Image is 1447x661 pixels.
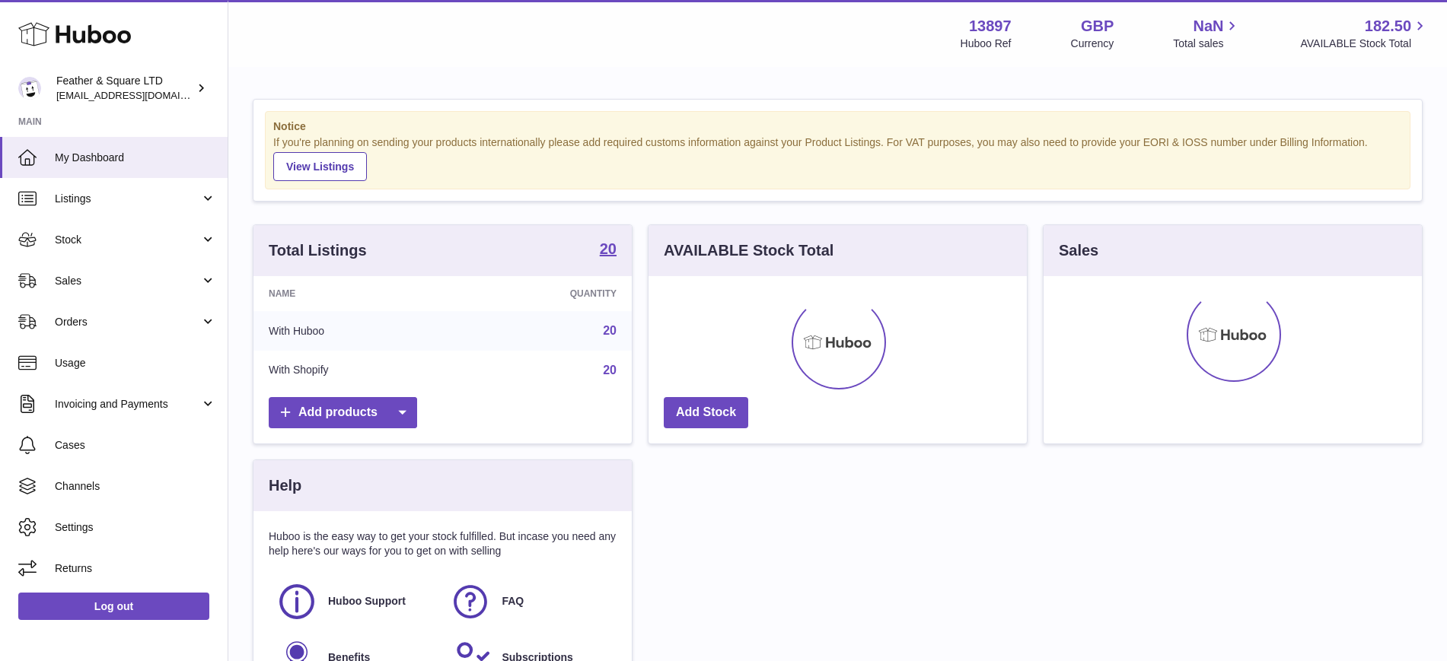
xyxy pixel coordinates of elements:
span: Channels [55,479,216,494]
a: 20 [603,364,617,377]
td: With Shopify [253,351,457,390]
a: FAQ [450,581,608,622]
span: 182.50 [1365,16,1411,37]
span: Returns [55,561,216,576]
th: Quantity [457,276,632,311]
span: FAQ [502,594,524,609]
td: With Huboo [253,311,457,351]
span: Stock [55,233,200,247]
span: NaN [1193,16,1223,37]
strong: Notice [273,119,1402,134]
span: [EMAIL_ADDRESS][DOMAIN_NAME] [56,89,224,101]
strong: GBP [1081,16,1114,37]
h3: Help [269,475,301,496]
strong: 20 [600,241,617,256]
span: Total sales [1173,37,1241,51]
a: Log out [18,593,209,620]
div: Currency [1071,37,1114,51]
p: Huboo is the easy way to get your stock fulfilled. But incase you need any help here's our ways f... [269,529,617,558]
a: 182.50 AVAILABLE Stock Total [1300,16,1429,51]
h3: Total Listings [269,240,367,261]
span: Listings [55,192,200,206]
span: Orders [55,315,200,329]
div: If you're planning on sending your products internationally please add required customs informati... [273,135,1402,181]
a: NaN Total sales [1173,16,1241,51]
span: Invoicing and Payments [55,397,200,412]
span: Settings [55,520,216,535]
a: Huboo Support [276,581,435,622]
th: Name [253,276,457,311]
a: Add products [269,397,417,428]
a: 20 [603,324,617,337]
strong: 13897 [969,16,1012,37]
h3: AVAILABLE Stock Total [664,240,833,261]
h3: Sales [1059,240,1098,261]
img: feathernsquare@gmail.com [18,77,41,100]
span: Cases [55,438,216,453]
span: Sales [55,274,200,288]
div: Feather & Square LTD [56,74,193,103]
a: Add Stock [664,397,748,428]
span: AVAILABLE Stock Total [1300,37,1429,51]
a: 20 [600,241,617,259]
div: Huboo Ref [961,37,1012,51]
span: Usage [55,356,216,370]
span: My Dashboard [55,151,216,165]
a: View Listings [273,152,367,181]
span: Huboo Support [328,594,406,609]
